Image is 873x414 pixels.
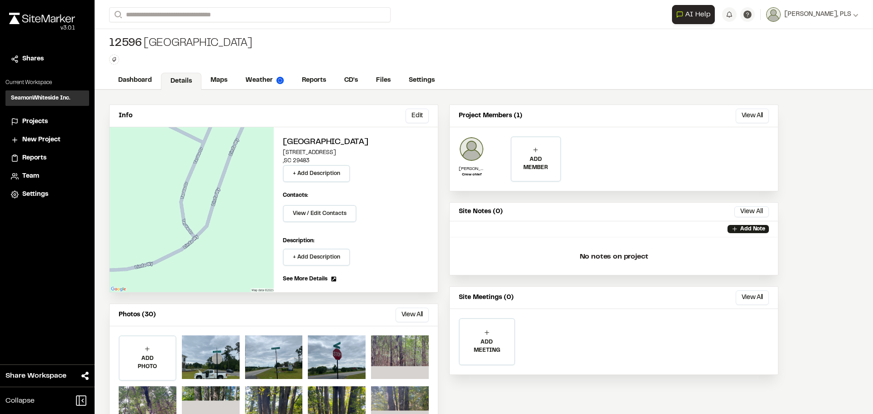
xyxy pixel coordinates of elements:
p: Crew chief [459,172,484,178]
a: Dashboard [109,72,161,89]
h3: SeamonWhiteside Inc. [11,94,70,102]
button: Open AI Assistant [672,5,715,24]
a: Settings [11,190,84,200]
a: Team [11,171,84,181]
h2: [GEOGRAPHIC_DATA] [283,136,429,149]
button: View All [736,290,769,305]
p: , SC 29483 [283,157,429,165]
p: Info [119,111,132,121]
p: Current Workspace [5,79,89,87]
p: [PERSON_NAME] [459,165,484,172]
img: rebrand.png [9,13,75,24]
p: ADD PHOTO [120,354,176,371]
img: User [766,7,781,22]
a: CD's [335,72,367,89]
p: ADD MEETING [460,338,514,354]
p: Site Notes (0) [459,207,503,217]
img: Tyler Foutz [459,136,484,162]
button: View All [396,308,429,322]
div: [GEOGRAPHIC_DATA] [109,36,252,51]
span: Collapse [5,395,35,406]
p: Add Note [740,225,765,233]
p: Site Meetings (0) [459,293,514,303]
button: + Add Description [283,249,350,266]
span: New Project [22,135,60,145]
span: See More Details [283,275,327,283]
span: [PERSON_NAME], PLS [784,10,851,20]
a: Weather [236,72,293,89]
button: Edit Tags [109,55,119,65]
a: Files [367,72,400,89]
span: AI Help [685,9,711,20]
a: New Project [11,135,84,145]
span: Shares [22,54,44,64]
p: Project Members (1) [459,111,522,121]
a: Reports [293,72,335,89]
span: Settings [22,190,48,200]
p: Description: [283,237,429,245]
p: ADD MEMBER [512,155,560,172]
button: + Add Description [283,165,350,182]
p: [STREET_ADDRESS] [283,149,429,157]
img: precipai.png [276,77,284,84]
button: [PERSON_NAME], PLS [766,7,858,22]
div: Oh geez...please don't... [9,24,75,32]
button: View All [736,109,769,123]
span: Team [22,171,39,181]
div: Open AI Assistant [672,5,718,24]
span: Share Workspace [5,370,66,381]
span: Projects [22,117,48,127]
button: Edit [406,109,429,123]
a: Details [161,73,201,90]
p: Contacts: [283,191,308,200]
span: Reports [22,153,46,163]
a: Settings [400,72,444,89]
p: No notes on project [457,242,771,271]
a: Shares [11,54,84,64]
a: Maps [201,72,236,89]
span: 12596 [109,36,142,51]
button: Search [109,7,125,22]
button: View / Edit Contacts [283,205,356,222]
button: View All [734,206,769,217]
a: Reports [11,153,84,163]
p: Photos (30) [119,310,156,320]
a: Projects [11,117,84,127]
